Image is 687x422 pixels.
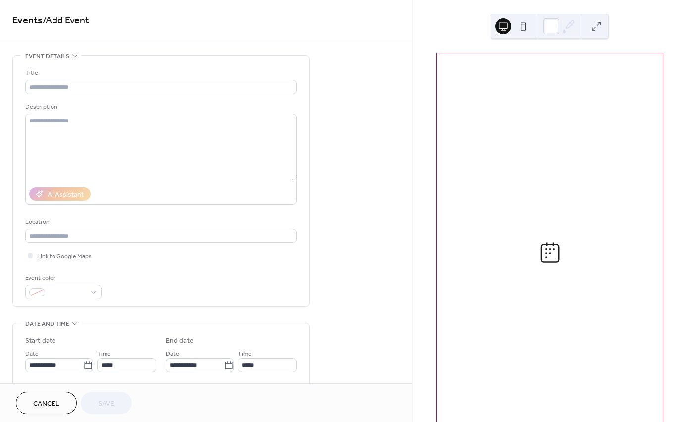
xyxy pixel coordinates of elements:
[25,217,295,227] div: Location
[166,336,194,346] div: End date
[25,68,295,78] div: Title
[25,319,69,329] span: Date and time
[25,273,100,283] div: Event color
[25,349,39,359] span: Date
[43,11,89,30] span: / Add Event
[166,349,179,359] span: Date
[33,399,59,409] span: Cancel
[25,102,295,112] div: Description
[12,11,43,30] a: Events
[16,392,77,414] button: Cancel
[37,251,92,262] span: Link to Google Maps
[238,349,252,359] span: Time
[97,349,111,359] span: Time
[25,336,56,346] div: Start date
[25,51,69,61] span: Event details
